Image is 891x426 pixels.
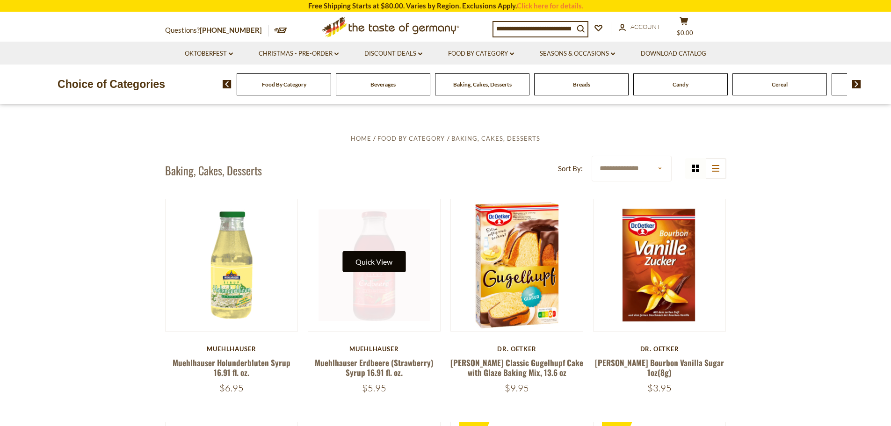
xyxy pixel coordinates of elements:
span: $5.95 [362,382,386,394]
span: $6.95 [219,382,244,394]
a: Discount Deals [364,49,422,59]
img: Muehlhauser Erdbeere (Strawberry) Syrup 16.91 fl. oz. [308,199,441,332]
a: Cereal [772,81,788,88]
img: next arrow [852,80,861,88]
span: $9.95 [505,382,529,394]
img: Muehlhauser Holunderbluten Syrup 16.91 fl. oz. [166,199,298,332]
a: Candy [673,81,688,88]
a: Baking, Cakes, Desserts [453,81,512,88]
a: [PERSON_NAME] Classic Gugelhupf Cake with Glaze Baking Mix, 13.6 oz [450,357,583,378]
div: Muehlhauser [165,345,298,353]
a: Food By Category [377,135,445,142]
img: previous arrow [223,80,232,88]
p: Questions? [165,24,269,36]
a: Account [619,22,660,32]
span: Account [630,23,660,30]
img: Dr. Oetker Classic Gugelhupf Cake with Glaze Baking Mix, 13.6 oz [451,199,583,332]
a: Food By Category [262,81,306,88]
a: [PERSON_NAME] Bourbon Vanilla Sugar 1oz(8g) [595,357,724,378]
a: Seasons & Occasions [540,49,615,59]
a: Breads [573,81,590,88]
a: Food By Category [448,49,514,59]
a: Oktoberfest [185,49,233,59]
button: Quick View [342,251,406,272]
img: Dr. Oetker Bourbon Vanilla Sugar 1oz(8g) [594,199,726,332]
span: $3.95 [647,382,672,394]
div: Muehlhauser [308,345,441,353]
a: [PHONE_NUMBER] [200,26,262,34]
a: Click here for details. [517,1,583,10]
a: Beverages [370,81,396,88]
button: $0.00 [670,17,698,40]
span: $0.00 [677,29,693,36]
a: Download Catalog [641,49,706,59]
h1: Baking, Cakes, Desserts [165,163,262,177]
a: Christmas - PRE-ORDER [259,49,339,59]
div: Dr. Oetker [593,345,726,353]
label: Sort By: [558,163,583,174]
a: Muehlhauser Erdbeere (Strawberry) Syrup 16.91 fl. oz. [315,357,434,378]
a: Home [351,135,371,142]
a: Muehlhauser Holunderbluten Syrup 16.91 fl. oz. [173,357,290,378]
a: Baking, Cakes, Desserts [451,135,540,142]
div: Dr. Oetker [450,345,584,353]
